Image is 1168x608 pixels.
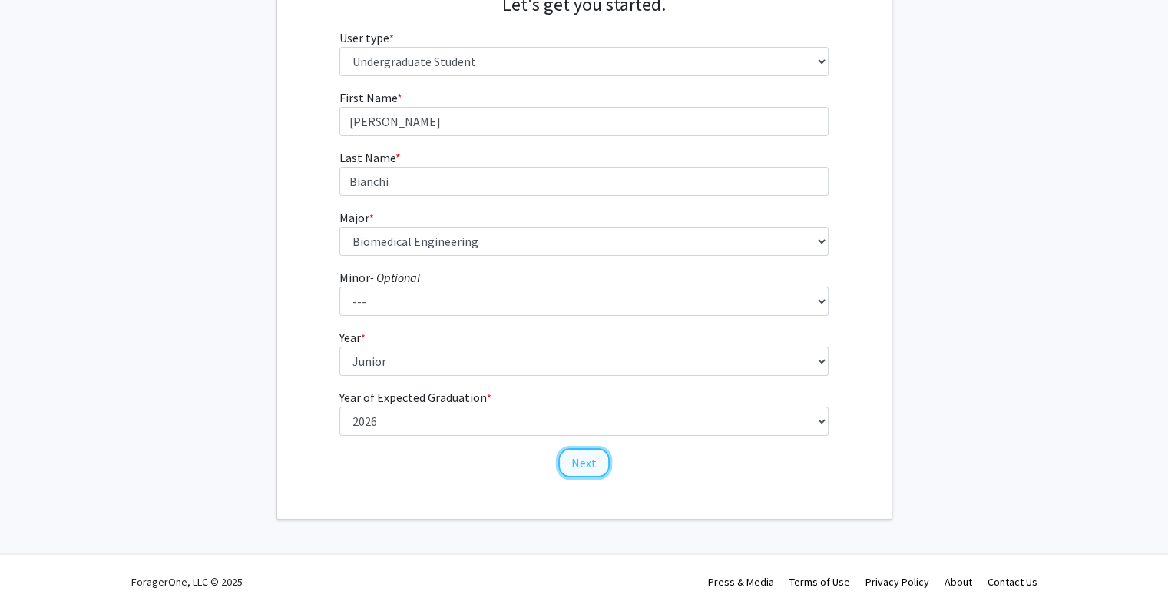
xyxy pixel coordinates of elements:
[339,150,395,165] span: Last Name
[339,268,420,287] label: Minor
[789,575,850,589] a: Terms of Use
[865,575,929,589] a: Privacy Policy
[339,208,374,227] label: Major
[339,28,394,47] label: User type
[339,328,366,347] label: Year
[12,539,65,596] iframe: Chat
[708,575,774,589] a: Press & Media
[370,270,420,285] i: - Optional
[339,90,397,105] span: First Name
[558,448,610,477] button: Next
[339,388,491,407] label: Year of Expected Graduation
[945,575,972,589] a: About
[988,575,1037,589] a: Contact Us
